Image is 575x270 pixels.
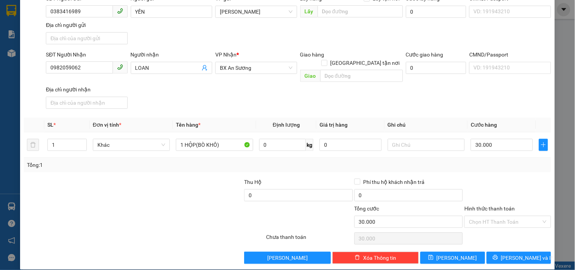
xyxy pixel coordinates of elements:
[220,6,292,17] span: Phan Đình Phùng
[428,255,434,261] span: save
[320,122,348,128] span: Giá trị hàng
[355,255,360,261] span: delete
[117,8,123,14] span: phone
[176,122,201,128] span: Tên hàng
[420,252,485,264] button: save[PERSON_NAME]
[215,52,237,58] span: VP Nhận
[487,252,551,264] button: printer[PERSON_NAME] và In
[5,21,41,36] strong: 0931 600 979
[406,6,467,18] input: Cước lấy hàng
[93,122,121,128] span: Đơn vị tính
[501,254,554,262] span: [PERSON_NAME] và In
[437,254,477,262] span: [PERSON_NAME]
[354,206,379,212] span: Tổng cước
[332,252,419,264] button: deleteXóa Thông tin
[306,139,313,151] span: kg
[131,50,212,59] div: Người nhận
[5,21,28,28] strong: Sài Gòn:
[5,47,38,58] span: VP GỬI:
[385,118,468,132] th: Ghi chú
[406,52,443,58] label: Cước giao hàng
[49,21,96,28] strong: [PERSON_NAME]:
[273,122,300,128] span: Định lượng
[363,254,396,262] span: Xóa Thông tin
[265,233,353,246] div: Chưa thanh toán
[117,64,123,70] span: phone
[5,37,42,44] strong: 0901 936 968
[300,52,324,58] span: Giao hàng
[202,65,208,71] span: user-add
[49,21,110,36] strong: 0901 900 568
[21,7,94,18] span: ĐỨC ĐẠT GIA LAI
[47,122,53,128] span: SL
[176,139,253,151] input: VD: Bàn, Ghế
[27,161,222,169] div: Tổng: 1
[220,62,292,74] span: BX An Sương
[244,252,331,264] button: [PERSON_NAME]
[46,50,127,59] div: SĐT Người Nhận
[244,179,262,185] span: Thu Hộ
[46,97,127,109] input: Địa chỉ của người nhận
[27,139,39,151] button: delete
[300,5,318,17] span: Lấy
[471,122,497,128] span: Cước hàng
[267,254,308,262] span: [PERSON_NAME]
[539,139,548,151] button: plus
[539,142,548,148] span: plus
[360,178,428,186] span: Phí thu hộ khách nhận trả
[464,206,515,212] label: Hình thức thanh toán
[320,70,403,82] input: Dọc đường
[46,21,127,29] div: Địa chỉ người gửi
[406,62,467,74] input: Cước giao hàng
[388,139,465,151] input: Ghi Chú
[49,37,86,44] strong: 0901 933 179
[493,255,498,261] span: printer
[327,59,403,67] span: [GEOGRAPHIC_DATA] tận nơi
[46,32,127,44] input: Địa chỉ của người gửi
[300,70,320,82] span: Giao
[469,50,551,59] div: CMND/Passport
[320,139,382,151] input: 0
[318,5,403,17] input: Dọc đường
[46,85,127,94] div: Địa chỉ người nhận
[97,139,165,151] span: Khác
